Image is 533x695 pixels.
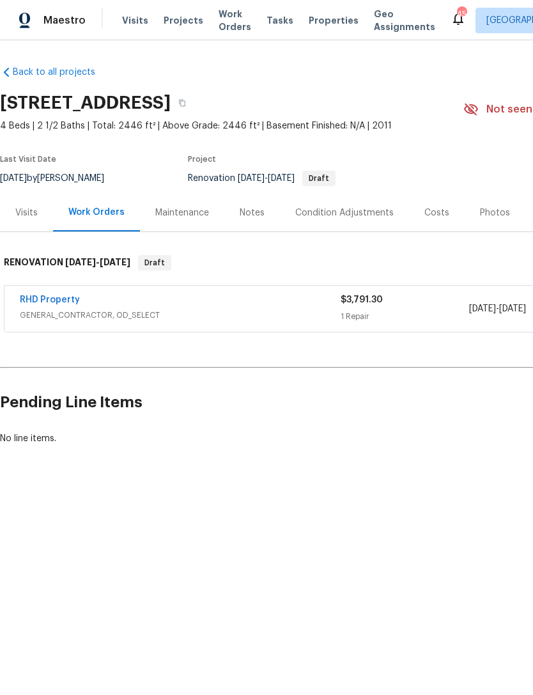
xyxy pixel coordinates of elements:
span: Renovation [188,174,336,183]
div: Maintenance [155,207,209,219]
span: [DATE] [268,174,295,183]
span: Draft [139,256,170,269]
span: Geo Assignments [374,8,435,33]
span: Work Orders [219,8,251,33]
span: [DATE] [238,174,265,183]
span: Properties [309,14,359,27]
span: Project [188,155,216,163]
h6: RENOVATION [4,255,130,270]
span: Maestro [43,14,86,27]
span: - [238,174,295,183]
span: [DATE] [499,304,526,313]
span: [DATE] [469,304,496,313]
a: RHD Property [20,295,80,304]
div: 45 [457,8,466,20]
span: Draft [304,175,334,182]
div: Photos [480,207,510,219]
div: Visits [15,207,38,219]
span: Tasks [266,16,293,25]
span: Visits [122,14,148,27]
div: Notes [240,207,265,219]
span: Projects [164,14,203,27]
span: [DATE] [65,258,96,267]
span: - [469,302,526,315]
span: $3,791.30 [341,295,383,304]
div: Costs [424,207,449,219]
span: GENERAL_CONTRACTOR, OD_SELECT [20,309,341,322]
span: [DATE] [100,258,130,267]
div: 1 Repair [341,310,469,323]
div: Condition Adjustments [295,207,394,219]
div: Work Orders [68,206,125,219]
span: - [65,258,130,267]
button: Copy Address [171,91,194,114]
